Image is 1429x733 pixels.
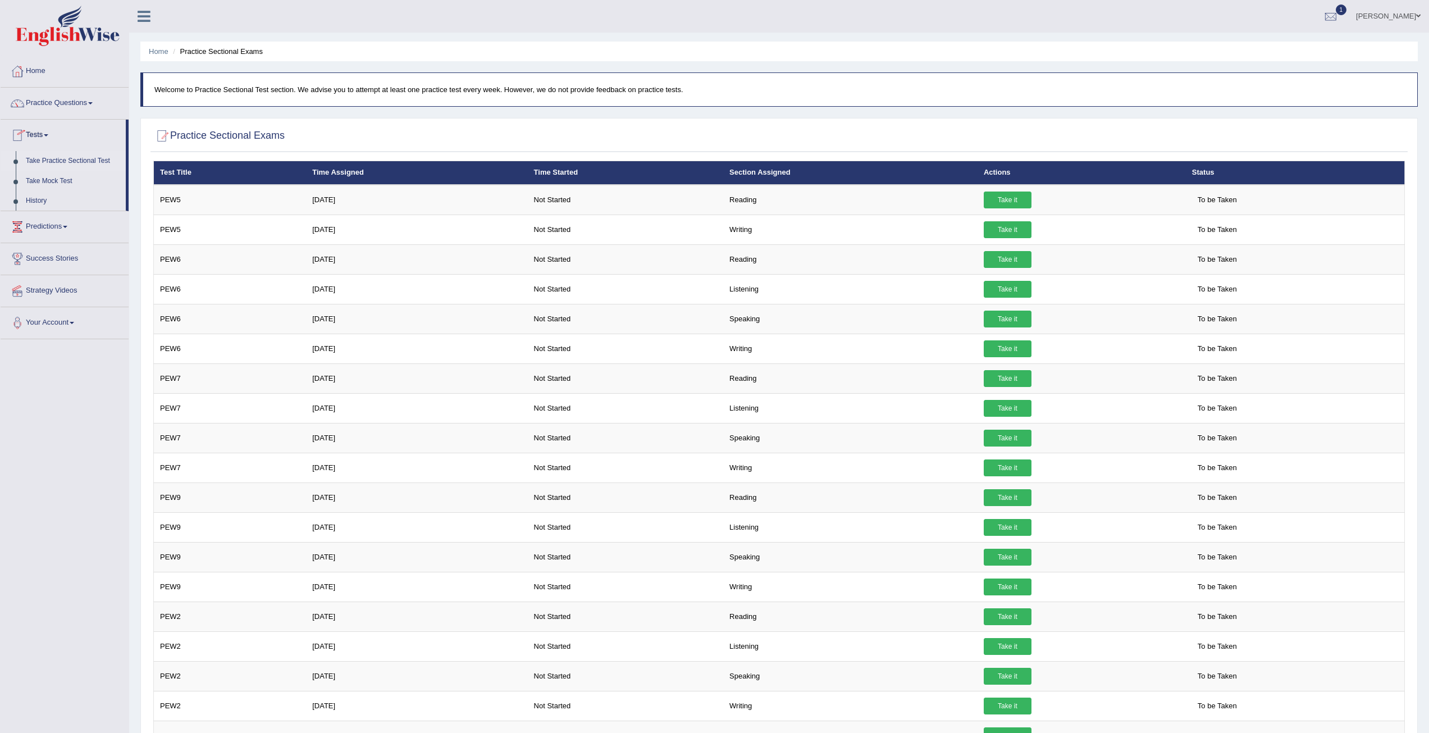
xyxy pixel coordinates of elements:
span: To be Taken [1192,608,1243,625]
td: Listening [723,393,978,423]
th: Actions [978,161,1186,185]
a: Take it [984,489,1031,506]
td: PEW6 [154,304,307,334]
a: Home [149,47,168,56]
th: Time Started [528,161,723,185]
td: Not Started [528,661,723,691]
td: PEW5 [154,185,307,215]
th: Time Assigned [306,161,527,185]
td: [DATE] [306,185,527,215]
p: Welcome to Practice Sectional Test section. We advise you to attempt at least one practice test e... [154,84,1406,95]
td: [DATE] [306,423,527,453]
a: Take it [984,608,1031,625]
span: To be Taken [1192,281,1243,298]
td: PEW2 [154,602,307,631]
a: Take it [984,221,1031,238]
span: To be Taken [1192,489,1243,506]
span: To be Taken [1192,430,1243,447]
th: Section Assigned [723,161,978,185]
span: To be Taken [1192,668,1243,685]
a: Take it [984,638,1031,655]
td: PEW2 [154,661,307,691]
td: [DATE] [306,691,527,721]
td: PEW6 [154,274,307,304]
span: To be Taken [1192,311,1243,327]
a: Take it [984,192,1031,208]
td: [DATE] [306,393,527,423]
a: Take it [984,281,1031,298]
td: Not Started [528,512,723,542]
td: [DATE] [306,542,527,572]
td: Not Started [528,363,723,393]
td: Not Started [528,244,723,274]
td: PEW7 [154,363,307,393]
td: Reading [723,602,978,631]
span: To be Taken [1192,698,1243,714]
td: Not Started [528,185,723,215]
span: To be Taken [1192,221,1243,238]
a: Take Mock Test [21,171,126,192]
a: Take it [984,549,1031,566]
td: PEW6 [154,244,307,274]
a: Take it [984,340,1031,357]
td: Listening [723,274,978,304]
a: Take it [984,579,1031,595]
td: [DATE] [306,572,527,602]
a: Predictions [1,211,129,239]
span: To be Taken [1192,519,1243,536]
td: Reading [723,185,978,215]
td: PEW7 [154,393,307,423]
td: PEW9 [154,512,307,542]
td: [DATE] [306,244,527,274]
li: Practice Sectional Exams [170,46,263,57]
td: Speaking [723,661,978,691]
a: Take it [984,251,1031,268]
span: 1 [1336,4,1347,15]
td: Not Started [528,482,723,512]
td: PEW5 [154,215,307,244]
td: Not Started [528,393,723,423]
td: [DATE] [306,334,527,363]
td: Writing [723,691,978,721]
td: Not Started [528,334,723,363]
td: PEW9 [154,542,307,572]
td: PEW7 [154,423,307,453]
td: PEW2 [154,631,307,661]
a: History [21,191,126,211]
td: Not Started [528,304,723,334]
td: Not Started [528,542,723,572]
span: To be Taken [1192,549,1243,566]
td: Writing [723,572,978,602]
td: Reading [723,244,978,274]
td: PEW2 [154,691,307,721]
td: Writing [723,334,978,363]
a: Success Stories [1,243,129,271]
td: [DATE] [306,482,527,512]
td: Listening [723,631,978,661]
td: PEW7 [154,453,307,482]
td: PEW6 [154,334,307,363]
h2: Practice Sectional Exams [153,128,285,144]
td: Not Started [528,215,723,244]
span: To be Taken [1192,340,1243,357]
a: Take it [984,668,1031,685]
td: [DATE] [306,363,527,393]
td: Writing [723,215,978,244]
a: Take it [984,459,1031,476]
span: To be Taken [1192,370,1243,387]
a: Take it [984,519,1031,536]
td: Writing [723,453,978,482]
span: To be Taken [1192,251,1243,268]
a: Practice Questions [1,88,129,116]
span: To be Taken [1192,459,1243,476]
td: Not Started [528,691,723,721]
a: Take Practice Sectional Test [21,151,126,171]
span: To be Taken [1192,192,1243,208]
a: Home [1,56,129,84]
td: Speaking [723,304,978,334]
td: PEW9 [154,572,307,602]
a: Take it [984,400,1031,417]
td: Not Started [528,453,723,482]
td: Not Started [528,602,723,631]
span: To be Taken [1192,579,1243,595]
